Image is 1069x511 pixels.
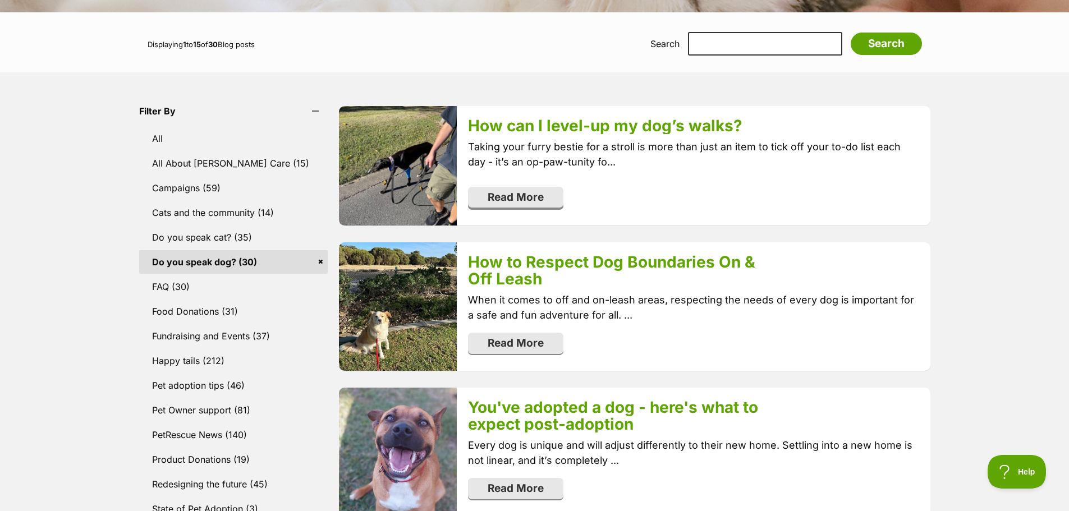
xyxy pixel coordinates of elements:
iframe: Help Scout Beacon - Open [988,455,1047,489]
a: Campaigns (59) [139,176,328,200]
a: FAQ (30) [139,275,328,298]
a: How can I level-up my dog’s walks? [468,116,742,135]
a: All [139,127,328,150]
a: Fundraising and Events (37) [139,324,328,348]
a: Read More [468,333,563,354]
a: Happy tails (212) [139,349,328,372]
a: Pet Owner support (81) [139,398,328,422]
p: Taking your furry bestie for a stroll is more than just an item to tick off your to-do list each ... [468,139,918,169]
a: Read More [468,478,563,499]
a: Cats and the community (14) [139,201,328,224]
input: Search [851,33,922,55]
img: sfcpknpktkg4g9lb237d.jpg [339,106,457,225]
a: Do you speak cat? (35) [139,225,328,249]
a: Pet adoption tips (46) [139,374,328,397]
a: Food Donations (31) [139,300,328,323]
span: Displaying to of Blog posts [148,40,255,49]
a: How to Respect Dog Boundaries On & Off Leash [468,252,755,288]
a: Read More [468,187,563,208]
p: When it comes to off and on-leash areas, respecting the needs of every dog is important for a saf... [468,292,918,323]
p: Every dog is unique and will adjust differently to their new home. Settling into a new home is no... [468,438,918,468]
header: Filter By [139,106,328,116]
a: All About [PERSON_NAME] Care (15) [139,151,328,175]
a: Product Donations (19) [139,448,328,471]
img: pbjsfbdr8wda4hkzaufl.jpg [339,242,457,371]
a: Do you speak dog? (30) [139,250,328,274]
strong: 15 [193,40,201,49]
strong: 1 [183,40,186,49]
a: Redesigning the future (45) [139,472,328,496]
label: Search [650,39,680,49]
a: You've adopted a dog - here's what to expect post-adoption [468,398,758,434]
strong: 30 [208,40,218,49]
a: PetRescue News (140) [139,423,328,446]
